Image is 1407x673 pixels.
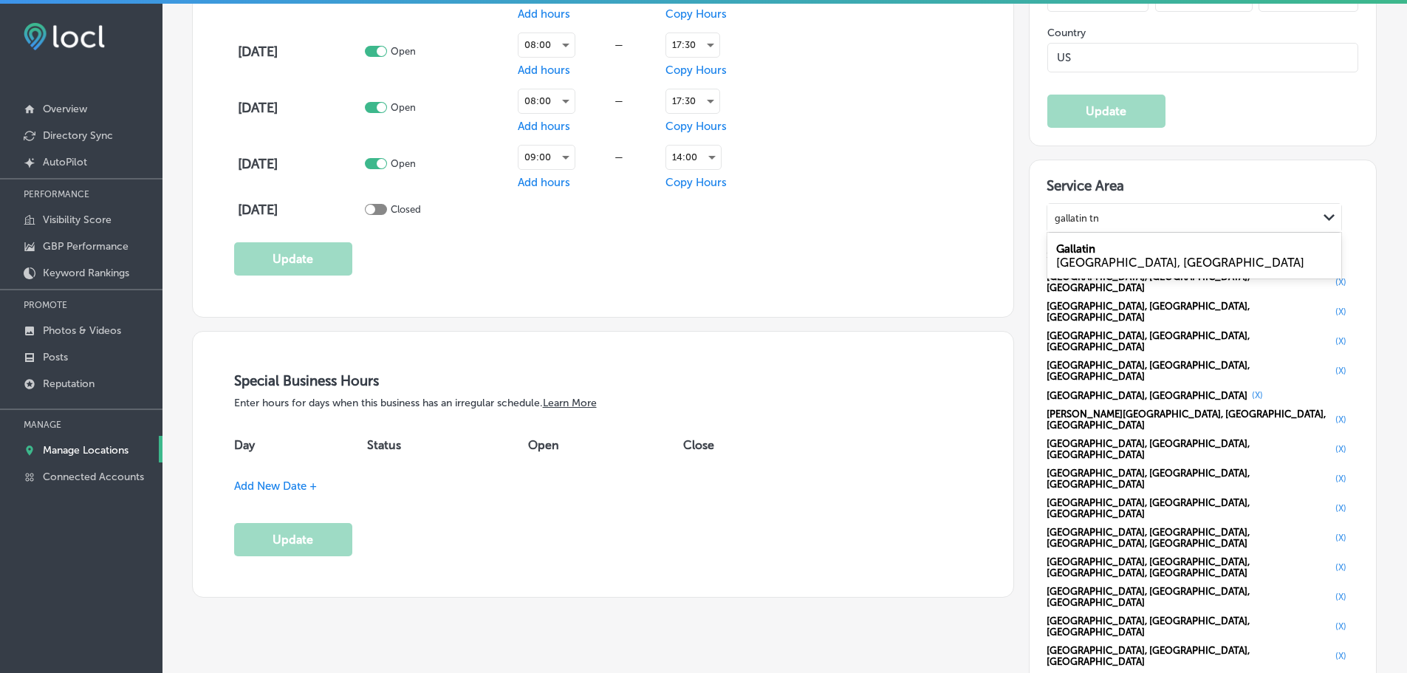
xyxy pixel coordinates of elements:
p: GBP Performance [43,240,129,253]
span: Copy Hours [665,7,727,21]
div: 14:00 [666,146,721,169]
span: [GEOGRAPHIC_DATA], [GEOGRAPHIC_DATA], [GEOGRAPHIC_DATA] [1047,615,1331,638]
div: — [575,39,662,50]
span: Add hours [518,64,570,77]
span: [GEOGRAPHIC_DATA], [GEOGRAPHIC_DATA], [GEOGRAPHIC_DATA] [1047,301,1331,323]
div: 17:30 [666,33,719,57]
p: Connected Accounts [43,471,144,483]
span: Add New Date + [234,479,317,493]
p: AutoPilot [43,156,87,168]
h4: [DATE] [238,44,361,60]
button: (X) [1331,414,1351,426]
span: Add hours [518,176,570,189]
h4: [DATE] [238,156,361,172]
p: Overview [43,103,87,115]
p: Closed [391,204,421,215]
th: Open [528,424,683,465]
th: Close [683,424,787,465]
h4: [DATE] [238,202,361,218]
span: Copy Hours [665,120,727,133]
img: fda3e92497d09a02dc62c9cd864e3231.png [24,23,105,50]
label: Country [1047,27,1358,39]
p: Open [391,158,416,169]
button: (X) [1331,365,1351,377]
button: Update [234,242,352,276]
span: [GEOGRAPHIC_DATA], [GEOGRAPHIC_DATA], [GEOGRAPHIC_DATA] [1047,360,1331,382]
button: (X) [1331,532,1351,544]
button: (X) [1331,561,1351,573]
div: 08:00 [518,89,575,113]
span: Copy Hours [665,176,727,189]
span: Add hours [518,120,570,133]
div: — [575,95,662,106]
input: Country [1047,43,1358,72]
button: (X) [1331,502,1351,514]
p: Open [391,46,416,57]
th: Status [367,424,529,465]
button: (X) [1331,473,1351,485]
button: (X) [1331,621,1351,632]
span: [GEOGRAPHIC_DATA], [GEOGRAPHIC_DATA], [GEOGRAPHIC_DATA] [1047,438,1331,460]
h3: Special Business Hours [234,372,973,389]
p: Visibility Score [43,213,112,226]
th: Day [234,424,367,465]
button: (X) [1247,389,1267,401]
span: [GEOGRAPHIC_DATA], [GEOGRAPHIC_DATA], [GEOGRAPHIC_DATA] [1047,586,1331,608]
p: Photos & Videos [43,324,121,337]
span: [GEOGRAPHIC_DATA], [GEOGRAPHIC_DATA], [GEOGRAPHIC_DATA] [1047,330,1331,352]
div: TN, USA [1056,256,1332,270]
span: Add hours [518,7,570,21]
p: Keyword Rankings [43,267,129,279]
button: (X) [1331,306,1351,318]
button: (X) [1331,650,1351,662]
div: 17:30 [666,89,719,113]
span: [GEOGRAPHIC_DATA], [GEOGRAPHIC_DATA] [1047,390,1247,401]
span: [GEOGRAPHIC_DATA], [GEOGRAPHIC_DATA], [GEOGRAPHIC_DATA] [1047,497,1331,519]
div: — [575,151,662,163]
span: [GEOGRAPHIC_DATA], [GEOGRAPHIC_DATA], [GEOGRAPHIC_DATA] [1047,271,1331,293]
button: (X) [1331,443,1351,455]
span: [GEOGRAPHIC_DATA], [GEOGRAPHIC_DATA], [GEOGRAPHIC_DATA] [1047,645,1331,667]
div: 09:00 [518,146,575,169]
p: Manage Locations [43,444,129,457]
span: [GEOGRAPHIC_DATA], [GEOGRAPHIC_DATA], [GEOGRAPHIC_DATA] [1047,468,1331,490]
p: Open [391,102,416,113]
button: (X) [1331,276,1351,288]
h4: [DATE] [238,100,361,116]
span: [PERSON_NAME][GEOGRAPHIC_DATA], [GEOGRAPHIC_DATA], [GEOGRAPHIC_DATA] [1047,409,1331,431]
a: Learn More [543,397,597,409]
button: Update [234,523,352,556]
span: Copy Hours [665,64,727,77]
p: Directory Sync [43,129,113,142]
div: 08:00 [518,33,575,57]
button: Update [1047,95,1165,128]
span: [GEOGRAPHIC_DATA], [GEOGRAPHIC_DATA], [GEOGRAPHIC_DATA], [GEOGRAPHIC_DATA] [1047,556,1331,578]
p: Reputation [43,378,95,390]
span: [GEOGRAPHIC_DATA], [GEOGRAPHIC_DATA], [GEOGRAPHIC_DATA], [GEOGRAPHIC_DATA] [1047,527,1331,549]
p: Enter hours for days when this business has an irregular schedule. [234,397,973,409]
label: Gallatin [1056,242,1095,256]
button: (X) [1331,335,1351,347]
button: (X) [1331,591,1351,603]
h3: Service Area [1047,177,1358,199]
span: Selected Service Area(s) [1047,250,1151,261]
p: Posts [43,351,68,363]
